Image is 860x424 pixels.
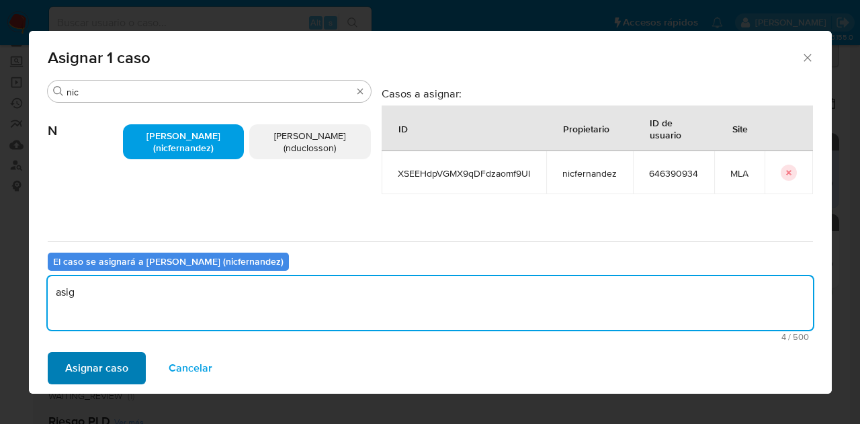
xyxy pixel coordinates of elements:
span: Máximo 500 caracteres [52,333,809,341]
button: icon-button [781,165,797,181]
span: nicfernandez [562,167,617,179]
button: Borrar [355,86,365,97]
div: ID de usuario [634,106,714,151]
div: ID [382,112,424,144]
span: Cancelar [169,353,212,383]
button: Asignar caso [48,352,146,384]
span: Asignar caso [65,353,128,383]
div: Site [716,112,764,144]
div: [PERSON_NAME] (nicfernandez) [123,124,245,159]
h3: Casos a asignar: [382,87,813,100]
div: assign-modal [29,31,832,394]
textarea: asig [48,276,813,330]
button: Buscar [53,86,64,97]
div: Propietario [547,112,626,144]
span: N [48,103,123,139]
input: Buscar analista [67,86,352,98]
button: Cerrar ventana [801,51,813,63]
span: 646390934 [649,167,698,179]
span: [PERSON_NAME] (nicfernandez) [146,129,220,155]
span: [PERSON_NAME] (nduclosson) [274,129,345,155]
span: XSEEHdpVGMX9qDFdzaomf9UI [398,167,530,179]
span: MLA [730,167,748,179]
b: El caso se asignará a [PERSON_NAME] (nicfernandez) [53,255,284,268]
div: [PERSON_NAME] (nduclosson) [249,124,371,159]
span: Asignar 1 caso [48,50,802,66]
button: Cancelar [151,352,230,384]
